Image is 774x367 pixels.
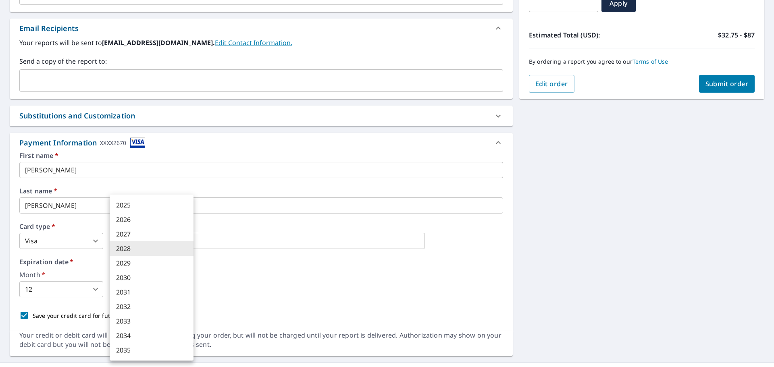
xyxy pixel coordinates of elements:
li: 2033 [110,314,193,328]
li: 2028 [110,241,193,256]
li: 2025 [110,198,193,212]
li: 2035 [110,343,193,357]
li: 2032 [110,299,193,314]
li: 2030 [110,270,193,285]
li: 2031 [110,285,193,299]
li: 2027 [110,227,193,241]
li: 2034 [110,328,193,343]
li: 2029 [110,256,193,270]
li: 2026 [110,212,193,227]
